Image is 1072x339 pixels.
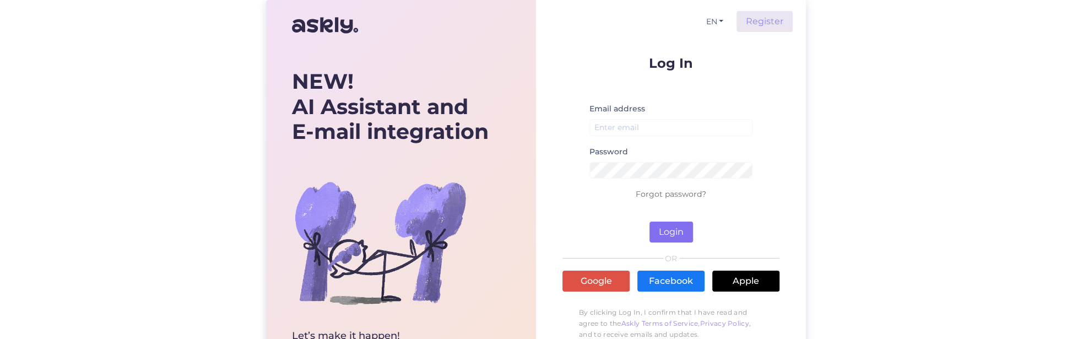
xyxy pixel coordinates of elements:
[712,271,779,292] a: Apple
[649,222,693,243] button: Login
[589,146,628,158] label: Password
[292,69,489,144] div: AI Assistant and E-mail integration
[589,119,752,136] input: Enter email
[562,56,779,70] p: Log In
[292,154,468,331] img: bg-askly
[637,271,705,292] a: Facebook
[562,271,630,292] a: Google
[636,189,706,199] a: Forgot password?
[292,68,354,94] b: NEW!
[292,12,358,39] img: Askly
[701,14,728,30] button: EN
[589,103,645,115] label: Email address
[700,319,749,327] a: Privacy Policy
[621,319,699,327] a: Askly Terms of Service
[663,255,679,262] span: OR
[737,11,793,32] a: Register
